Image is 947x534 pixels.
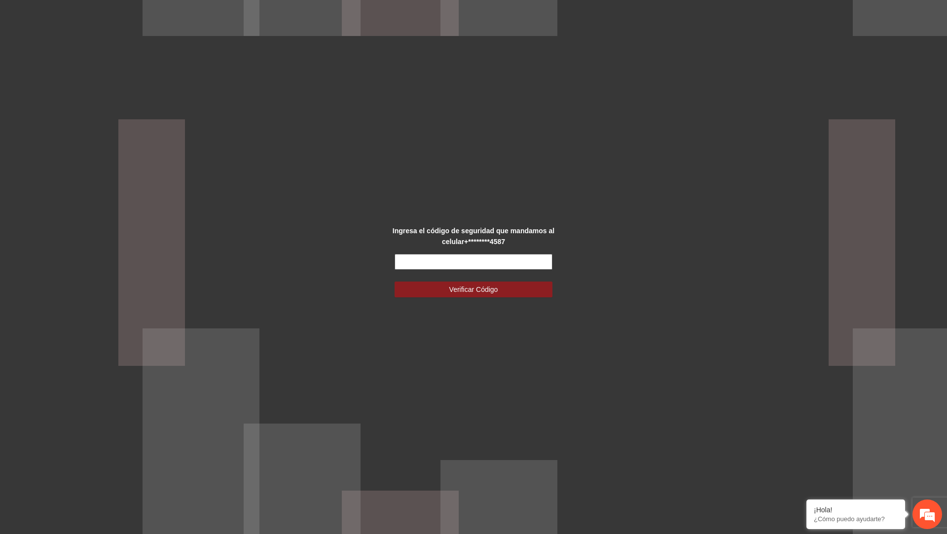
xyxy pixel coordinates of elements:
[395,282,552,297] button: Verificar Código
[162,5,185,29] div: Minimizar ventana de chat en vivo
[57,132,136,231] span: Estamos en línea.
[51,50,166,63] div: Chatee con nosotros ahora
[393,227,554,246] strong: Ingresa el código de seguridad que mandamos al celular +********4587
[814,515,898,523] p: ¿Cómo puedo ayudarte?
[814,506,898,514] div: ¡Hola!
[5,269,188,304] textarea: Escriba su mensaje y pulse “Intro”
[449,284,498,295] span: Verificar Código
